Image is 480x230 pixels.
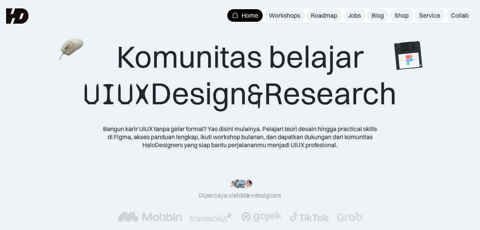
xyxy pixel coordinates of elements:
[242,11,258,19] div: Home
[367,9,388,22] a: Blog
[227,9,263,22] a: Home
[264,9,305,22] a: Workshops
[419,11,440,19] div: Service
[306,9,342,22] a: Roadmap
[247,76,264,113] span: &
[103,125,378,149] div: Bangun karir UIUX tanpa gelar formal? Yas disini mulainya. Pelajari teori desain hingga practical...
[240,191,254,199] span: 50k+
[83,76,150,113] span: UIUX
[348,11,361,19] div: Jobs
[446,9,473,22] a: Collab
[394,11,409,19] div: Shop
[343,9,365,22] a: Jobs
[83,38,397,113] div: Komunitas belajar Design Research
[311,11,337,19] div: Roadmap
[390,9,413,22] a: Shop
[199,191,281,199] div: Dipercaya oleh designers
[269,11,300,19] div: Workshops
[372,11,384,19] div: Blog
[415,9,445,22] a: Service
[451,11,469,19] div: Collab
